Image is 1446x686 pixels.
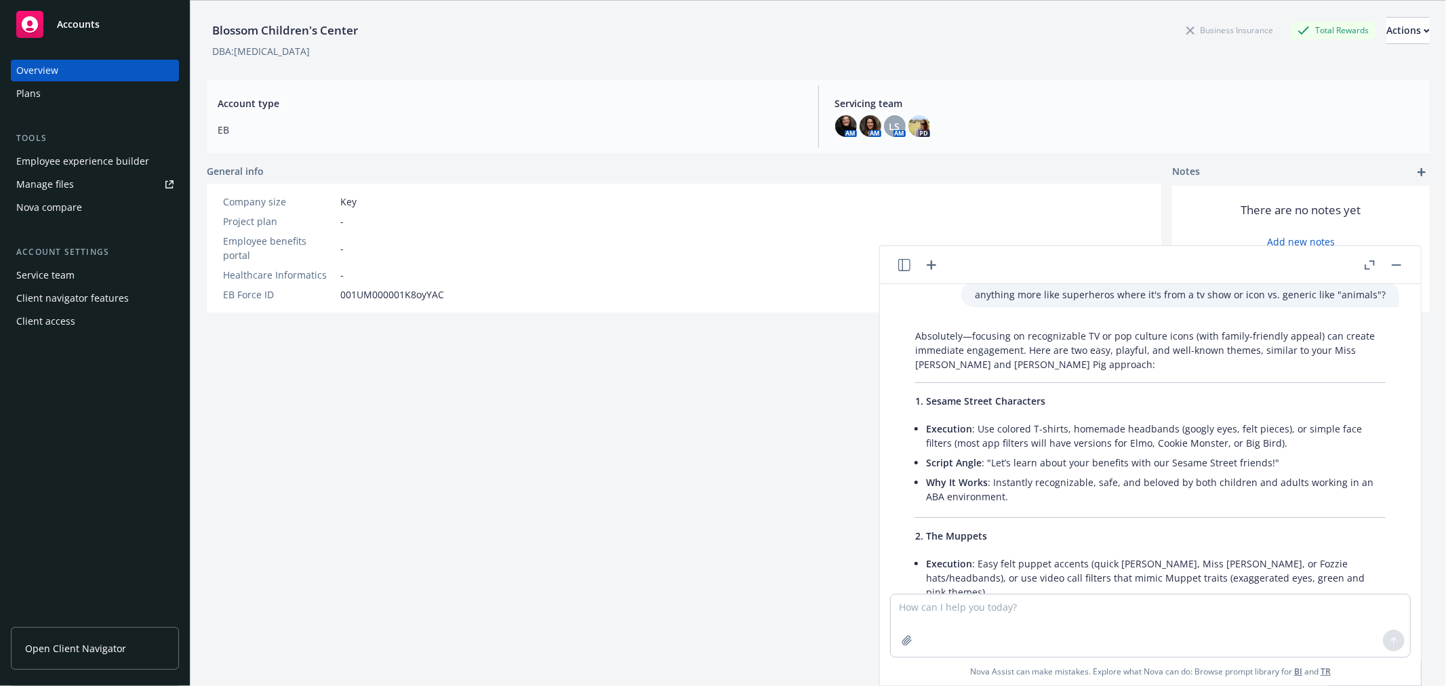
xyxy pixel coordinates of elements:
[835,115,857,137] img: photo
[915,529,987,542] span: 2. The Muppets
[11,287,179,309] a: Client navigator features
[926,476,988,489] span: Why It Works
[223,268,335,282] div: Healthcare Informatics
[340,268,344,282] span: -
[57,19,100,30] span: Accounts
[11,310,179,332] a: Client access
[915,395,1045,407] span: 1. Sesame Street Characters
[926,554,1386,602] li: : Easy felt puppet accents (quick [PERSON_NAME], Miss [PERSON_NAME], or Fozzie hats/headbands), o...
[926,422,972,435] span: Execution
[889,119,900,134] span: LS
[11,60,179,81] a: Overview
[223,287,335,302] div: EB Force ID
[1413,164,1430,180] a: add
[340,241,344,256] span: -
[207,22,363,39] div: Blossom Children's Center
[926,557,972,570] span: Execution
[915,329,1386,371] p: Absolutely—focusing on recognizable TV or pop culture icons (with family-friendly appeal) can cre...
[11,150,179,172] a: Employee experience builder
[885,658,1415,685] span: Nova Assist can make mistakes. Explore what Nova can do: Browse prompt library for and
[11,174,179,195] a: Manage files
[16,174,74,195] div: Manage files
[11,245,179,259] div: Account settings
[340,287,444,302] span: 001UM000001K8oyYAC
[16,310,75,332] div: Client access
[16,264,75,286] div: Service team
[11,132,179,145] div: Tools
[926,472,1386,506] li: : Instantly recognizable, safe, and beloved by both children and adults working in an ABA environ...
[16,60,58,81] div: Overview
[1386,17,1430,44] button: Actions
[218,96,802,110] span: Account type
[223,195,335,209] div: Company size
[218,123,802,137] span: EB
[1180,22,1280,39] div: Business Insurance
[223,234,335,262] div: Employee benefits portal
[16,83,41,104] div: Plans
[1241,202,1361,218] span: There are no notes yet
[212,44,310,58] div: DBA: [MEDICAL_DATA]
[926,419,1386,453] li: : Use colored T-shirts, homemade headbands (googly eyes, felt pieces), or simple face filters (mo...
[16,150,149,172] div: Employee experience builder
[975,287,1386,302] p: anything more like superheros where it's from a tv show or icon vs. generic like "animals"?
[207,164,264,178] span: General info
[926,453,1386,472] li: : "Let’s learn about your benefits with our Sesame Street friends!"
[1386,18,1430,43] div: Actions
[1321,666,1331,677] a: TR
[11,197,179,218] a: Nova compare
[1267,235,1335,249] a: Add new notes
[835,96,1420,110] span: Servicing team
[908,115,930,137] img: photo
[860,115,881,137] img: photo
[16,287,129,309] div: Client navigator features
[926,456,982,469] span: Script Angle
[340,195,357,209] span: Key
[1294,666,1302,677] a: BI
[11,264,179,286] a: Service team
[11,5,179,43] a: Accounts
[340,214,344,228] span: -
[1291,22,1375,39] div: Total Rewards
[1172,164,1200,180] span: Notes
[16,197,82,218] div: Nova compare
[25,641,126,655] span: Open Client Navigator
[11,83,179,104] a: Plans
[223,214,335,228] div: Project plan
